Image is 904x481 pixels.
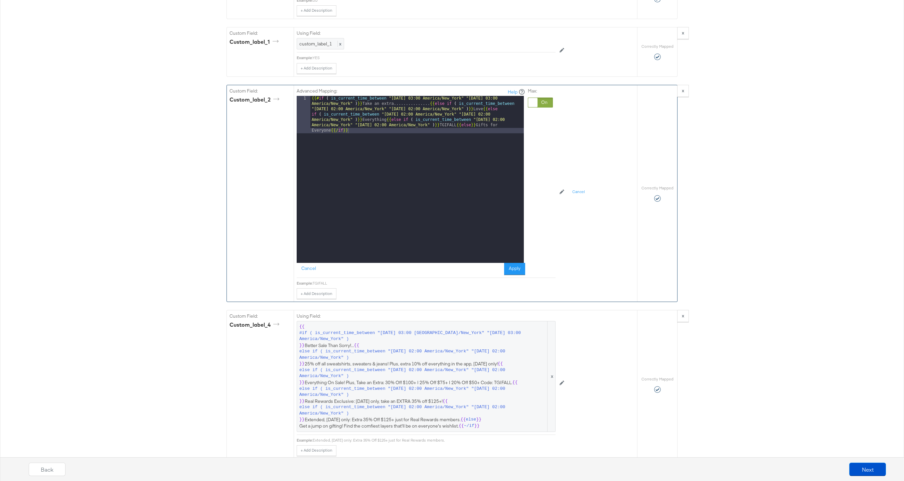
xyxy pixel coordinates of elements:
[476,417,481,423] span: }}
[297,55,313,60] div: Example:
[682,313,684,319] strong: x
[337,41,341,47] span: x
[313,281,556,286] div: TGIFALL
[297,438,313,443] div: Example:
[297,281,313,286] div: Example:
[508,89,517,95] a: Help
[297,5,336,16] button: + Add Description
[299,342,305,349] span: }}
[299,348,546,361] span: else if ( is_current_time_between "[DATE] 02:00 America/New_York" "[DATE] 02:00 America/New_York" )
[230,88,291,94] label: Custom Field:
[297,313,556,319] label: Using Field:
[230,321,282,329] div: custom_label_4
[641,185,673,191] label: Correctly Mapped
[299,417,305,423] span: }}
[299,330,546,342] span: #if ( is_current_time_between "[DATE] 03:00 [GEOGRAPHIC_DATA]/New_York" "[DATE] 03:00 America/New...
[297,88,337,94] label: Advanced Mapping:
[547,321,555,432] span: x
[641,376,673,382] label: Correctly Mapped
[230,96,282,104] div: custom_label_2
[230,313,291,319] label: Custom Field:
[230,30,291,36] label: Custom Field:
[299,404,546,417] span: else if ( is_current_time_between "[DATE] 02:00 America/New_York" "[DATE] 02:00 America/New_York" )
[464,423,474,429] span: ~/if
[299,367,546,379] span: else if ( is_current_time_between "[DATE] 02:00 America/New_York" "[DATE] 02:00 America/New_York" )
[313,55,556,60] div: YES
[677,27,689,39] button: x
[299,361,305,367] span: }}
[466,417,476,423] span: else
[297,288,336,299] button: + Add Description
[849,463,886,476] button: Next
[677,310,689,322] button: x
[299,324,553,429] span: Better Sale Than Sorry!... 25% off all sweatshirts, sweaters & jeans! Plus, extra 10% off everyth...
[299,379,305,386] span: }}
[297,263,321,275] button: Cancel
[641,44,673,49] label: Correctly Mapped
[297,445,336,456] button: + Add Description
[459,423,464,429] span: {{
[682,30,684,36] strong: x
[29,463,65,476] button: Back
[299,398,305,405] span: }}
[354,342,359,349] span: {{
[682,88,684,94] strong: x
[313,438,556,443] div: Extended, [DATE] only: Extra 35% Off $125+ just for Real Rewards members.
[297,63,336,74] button: + Add Description
[443,398,448,405] span: {{
[299,41,332,47] span: custom_label_1
[299,386,546,398] span: else if ( is_current_time_between "[DATE] 02:00 America/New_York" "[DATE] 02:00 America/New_York" )
[498,361,503,367] span: {{
[677,85,689,97] button: x
[474,423,480,429] span: }}
[299,324,305,330] span: {{
[504,263,525,275] button: Apply
[512,379,518,386] span: {{
[528,88,553,94] label: Max:
[461,417,466,423] span: {{
[297,30,556,36] label: Using Field:
[568,187,589,197] button: Cancel
[297,96,310,133] div: 1
[230,38,281,46] div: custom_label_1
